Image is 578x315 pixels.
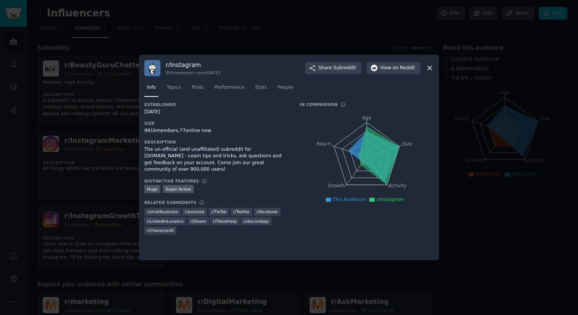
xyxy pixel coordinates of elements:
[212,82,247,97] a: Performance
[166,61,220,69] h3: r/ Instagram
[256,209,278,214] span: r/ facebook
[144,139,289,145] h3: Description
[144,178,199,184] h3: Distinctive Features
[144,82,158,97] a: Info
[213,219,237,224] span: r/ Tiktokhelp
[393,65,415,72] span: on Reddit
[275,82,296,97] a: People
[144,185,160,193] div: Huge
[147,219,184,224] span: r/ LinkedInLunatics
[144,109,289,116] div: [DATE]
[211,209,227,214] span: r/ TikTok
[190,219,206,224] span: r/ Steam
[380,65,415,72] span: View
[167,84,181,91] span: Topics
[328,183,345,188] tspan: Growth
[189,82,206,97] a: Posts
[144,121,289,126] h3: Size
[144,127,289,134] div: 991k members, 77 online now
[185,209,204,214] span: r/ youtube
[147,209,178,214] span: r/ smallbusiness
[144,102,289,107] h3: Established
[243,219,269,224] span: r/ discordapp
[191,84,204,91] span: Posts
[362,115,371,121] tspan: Age
[402,141,412,146] tspan: Size
[163,185,194,193] div: Super Active
[278,84,293,91] span: People
[300,102,338,107] h3: In Comparison
[144,146,289,173] div: The un-official (and unaffiliated) subreddit for [DOMAIN_NAME] - Learn tips and tricks, ask quest...
[376,197,403,202] span: r/Instagram
[333,65,356,72] span: Subreddit
[317,141,331,146] tspan: Reach
[144,60,160,76] img: Instagram
[164,82,183,97] a: Topics
[233,209,250,214] span: r/ Twitter
[305,62,361,74] button: ShareSubreddit
[166,70,220,75] div: 991k members since [DATE]
[147,228,174,233] span: r/ CharacterAI
[367,62,420,74] button: Viewon Reddit
[214,84,244,91] span: Performance
[255,84,267,91] span: Stats
[147,84,156,91] span: Info
[389,183,407,188] tspan: Activity
[333,197,366,202] span: This Audience
[318,65,356,72] span: Share
[144,200,196,205] h3: Related Subreddits
[252,82,269,97] a: Stats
